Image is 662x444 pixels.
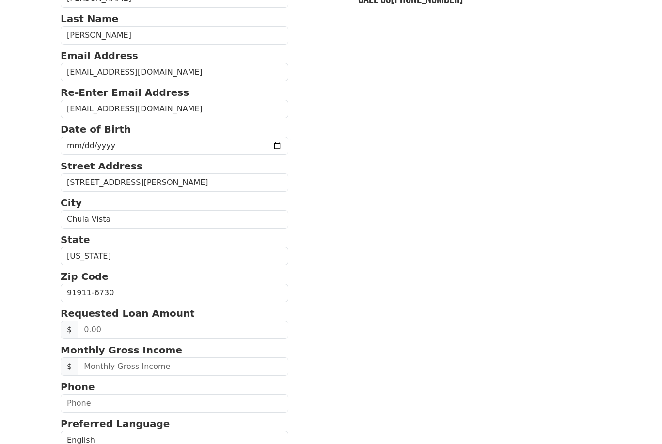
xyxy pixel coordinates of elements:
input: Zip Code [61,284,288,302]
strong: City [61,197,82,209]
input: Phone [61,394,288,413]
strong: State [61,234,90,245]
strong: Requested Loan Amount [61,307,195,319]
input: Last Name [61,26,288,45]
input: City [61,210,288,229]
span: $ [61,357,78,376]
strong: Email Address [61,50,138,61]
input: 0.00 [78,321,288,339]
strong: Last Name [61,13,118,25]
input: Monthly Gross Income [78,357,288,376]
span: $ [61,321,78,339]
strong: Preferred Language [61,418,170,429]
input: Re-Enter Email Address [61,100,288,118]
p: Monthly Gross Income [61,343,288,357]
input: Street Address [61,173,288,192]
strong: Date of Birth [61,123,131,135]
strong: Phone [61,381,95,393]
input: Email Address [61,63,288,81]
strong: Street Address [61,160,142,172]
strong: Re-Enter Email Address [61,87,189,98]
strong: Zip Code [61,271,109,282]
